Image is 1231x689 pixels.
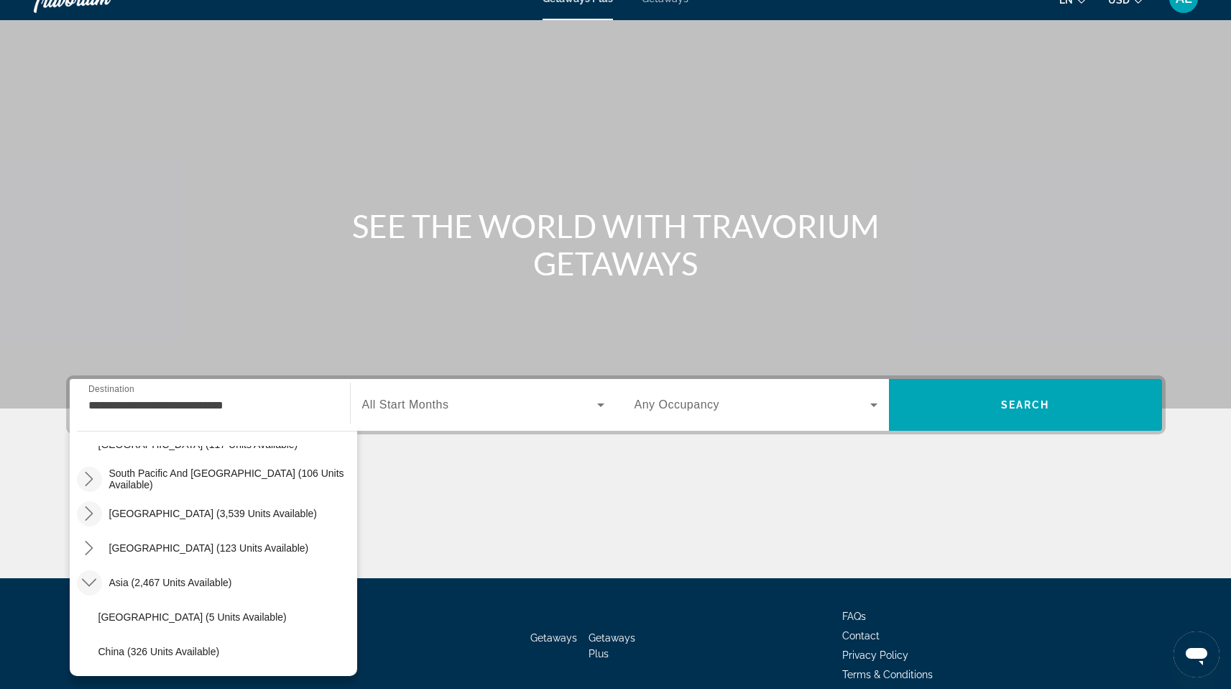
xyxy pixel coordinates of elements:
[98,646,220,657] span: China (326 units available)
[102,570,239,596] button: Select destination: Asia (2,467 units available)
[842,669,933,680] a: Terms & Conditions
[77,570,102,596] button: Toggle Asia (2,467 units available) submenu
[109,542,309,554] span: [GEOGRAPHIC_DATA] (123 units available)
[77,501,102,526] button: Toggle South America (3,539 units available) submenu
[102,466,357,492] button: Select destination: South Pacific and Oceania (106 units available)
[530,632,577,644] a: Getaways
[91,604,357,630] button: Select destination: Bangladesh (5 units available)
[88,384,134,393] span: Destination
[88,397,331,414] input: Select destination
[589,632,635,660] a: Getaways Plus
[109,508,317,519] span: [GEOGRAPHIC_DATA] (3,539 units available)
[346,207,885,282] h1: SEE THE WORLD WITH TRAVORIUM GETAWAYS
[102,535,316,561] button: Select destination: Central America (123 units available)
[635,398,720,411] span: Any Occupancy
[109,467,350,490] span: South Pacific and [GEOGRAPHIC_DATA] (106 units available)
[362,398,449,411] span: All Start Months
[70,379,1162,431] div: Search widget
[1001,399,1050,411] span: Search
[842,611,866,622] a: FAQs
[1174,631,1220,677] iframe: Button to launch messaging window
[889,379,1162,431] button: Search
[842,630,880,642] a: Contact
[70,424,357,676] div: Destination options
[109,577,232,588] span: Asia (2,467 units available)
[98,611,287,623] span: [GEOGRAPHIC_DATA] (5 units available)
[77,536,102,561] button: Toggle Central America (123 units available) submenu
[91,639,357,665] button: Select destination: China (326 units available)
[77,467,102,492] button: Toggle South Pacific and Oceania (106 units available) submenu
[842,649,908,661] a: Privacy Policy
[91,432,357,457] button: Select destination: Western Australia (117 units available)
[102,501,324,526] button: Select destination: South America (3,539 units available)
